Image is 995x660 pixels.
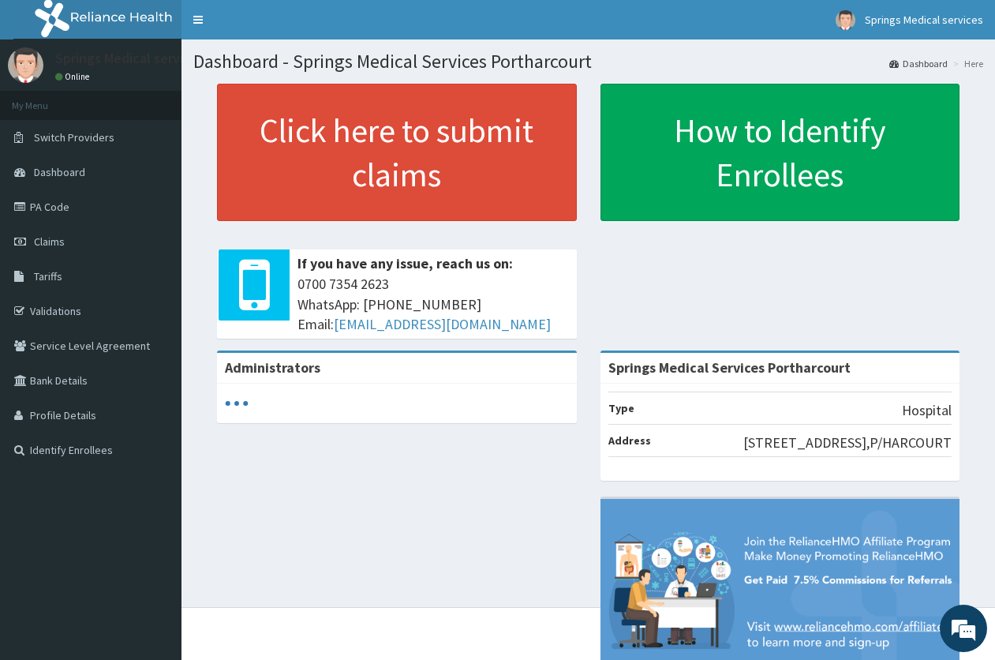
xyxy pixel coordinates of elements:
[225,392,249,415] svg: audio-loading
[902,400,952,421] p: Hospital
[34,130,114,144] span: Switch Providers
[297,254,513,272] b: If you have any issue, reach us on:
[55,71,93,82] a: Online
[8,47,43,83] img: User Image
[334,315,551,333] a: [EMAIL_ADDRESS][DOMAIN_NAME]
[608,433,651,448] b: Address
[608,358,851,377] strong: Springs Medical Services Portharcourt
[865,13,983,27] span: Springs Medical services
[225,358,320,377] b: Administrators
[34,269,62,283] span: Tariffs
[743,433,952,453] p: [STREET_ADDRESS],P/HARCOURT
[836,10,855,30] img: User Image
[34,234,65,249] span: Claims
[608,401,634,415] b: Type
[889,57,948,70] a: Dashboard
[217,84,577,221] a: Click here to submit claims
[949,57,983,70] li: Here
[193,51,983,72] h1: Dashboard - Springs Medical Services Portharcourt
[55,51,204,66] p: Springs Medical services
[34,165,85,179] span: Dashboard
[600,84,960,221] a: How to Identify Enrollees
[297,274,569,335] span: 0700 7354 2623 WhatsApp: [PHONE_NUMBER] Email:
